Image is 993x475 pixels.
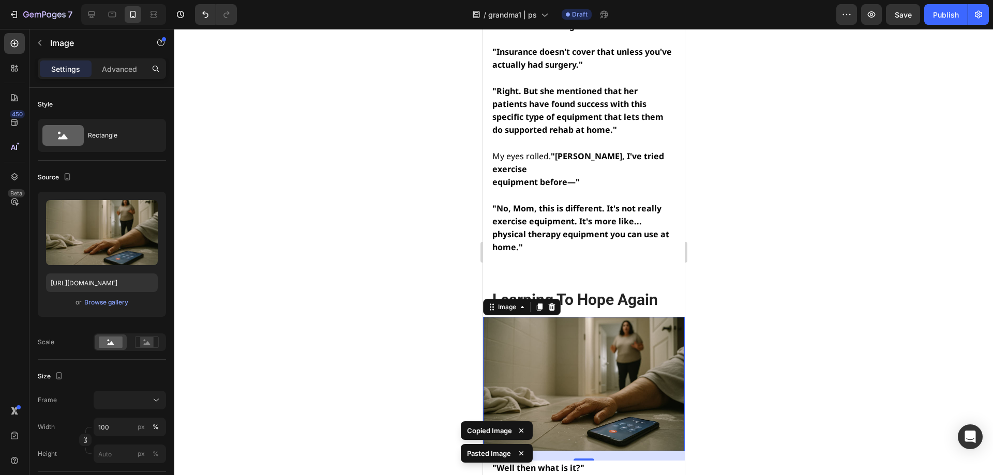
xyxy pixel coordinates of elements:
[68,8,72,21] p: 7
[94,445,166,463] input: px%
[958,424,983,449] div: Open Intercom Messenger
[924,4,968,25] button: Publish
[135,421,147,433] button: %
[88,124,151,147] div: Rectangle
[572,10,588,19] span: Draft
[38,171,73,185] div: Source
[467,425,512,436] p: Copied Image
[50,37,138,49] p: Image
[933,9,959,20] div: Publish
[38,422,55,432] label: Width
[149,421,162,433] button: px
[10,110,25,118] div: 450
[195,4,237,25] div: Undo/Redo
[38,100,53,109] div: Style
[135,448,147,460] button: %
[484,9,486,20] span: /
[38,338,54,347] div: Scale
[102,64,137,74] p: Advanced
[76,296,82,309] span: or
[138,422,145,432] div: px
[886,4,920,25] button: Save
[153,422,159,432] div: %
[149,448,162,460] button: px
[84,297,129,308] button: Browse gallery
[4,4,77,25] button: 7
[38,370,65,384] div: Size
[488,9,537,20] span: grandma1 | ps
[467,448,511,458] p: Pasted Image
[38,449,57,458] label: Height
[895,10,912,19] span: Save
[94,418,166,436] input: px%
[38,395,57,405] label: Frame
[51,64,80,74] p: Settings
[46,200,158,265] img: preview-image
[46,273,158,292] input: https://example.com/image.jpg
[483,29,685,475] iframe: Design area
[153,449,159,458] div: %
[138,449,145,458] div: px
[8,189,25,197] div: Beta
[84,298,128,307] div: Browse gallery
